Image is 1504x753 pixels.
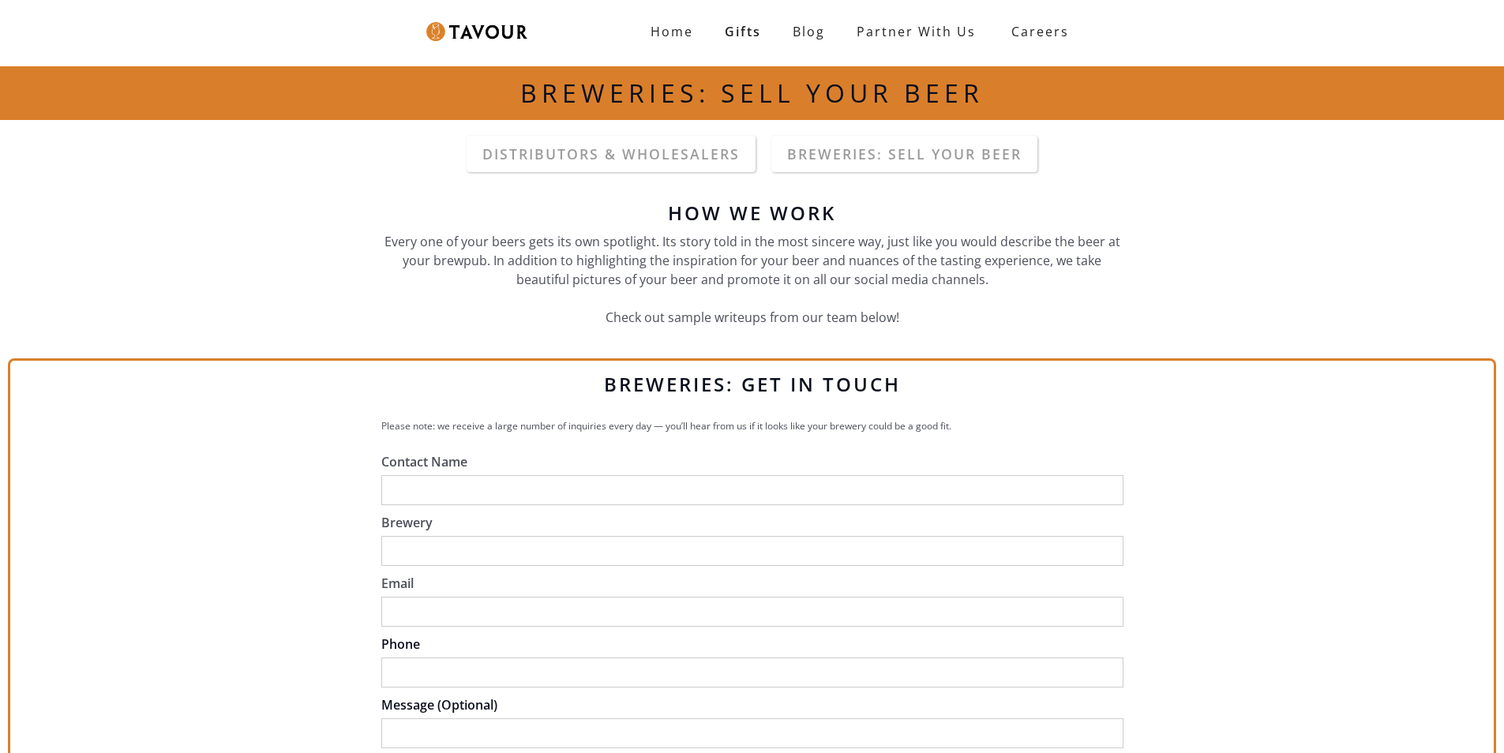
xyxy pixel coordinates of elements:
[381,232,1123,327] p: Every one of your beers gets its own spotlight. Its story told in the most sincere way, just like...
[651,23,693,40] strong: Home
[467,136,756,172] a: DistributorS & wholesalers
[771,136,1037,172] a: Breweries: Sell your beer
[381,696,497,714] a: Message (Optional)
[381,574,1123,593] label: Email
[381,204,1123,223] h6: how we work
[709,16,777,47] a: Gifts
[992,9,1081,54] a: careers
[841,16,992,47] a: partner with us
[381,419,1123,433] p: Please note: we receive a large number of inquiries every day — you’ll hear from us if it looks l...
[381,635,420,653] a: Phone
[381,452,1123,471] label: Contact Name
[381,513,1123,532] label: Brewery
[1011,16,1069,47] strong: careers
[635,16,709,47] a: Home
[777,16,841,47] a: Blog
[381,369,1123,400] h2: BREWERIES: GET IN TOUCH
